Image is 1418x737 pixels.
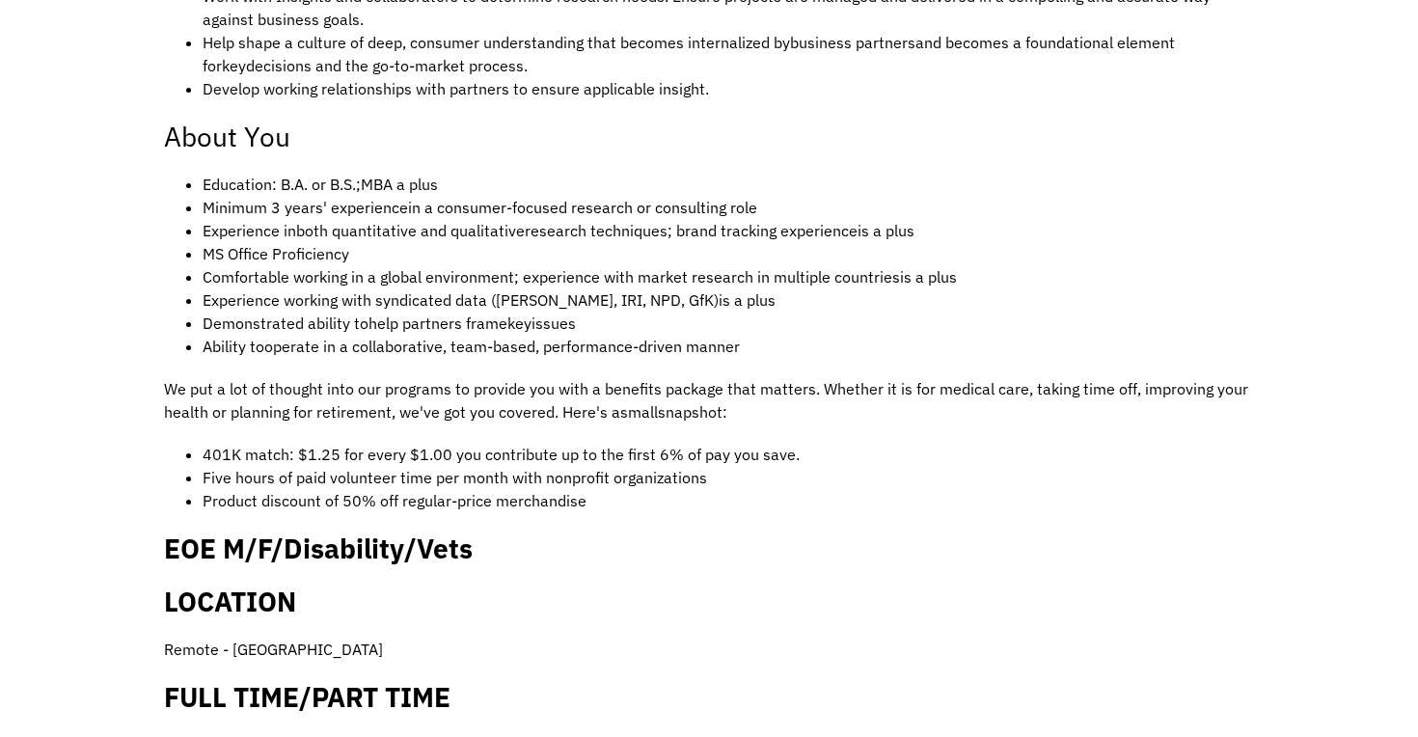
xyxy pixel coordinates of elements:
[203,77,1254,100] li: Develop working relationships with partners to ensure applicable insight.
[164,120,1254,153] h2: About You
[296,221,525,240] span: both quantitative and qualitative
[900,267,957,287] span: is a plus
[164,584,296,619] b: LOCATION
[203,443,1254,466] li: : $1.25 for every $1.00 you contribute up to the first 6% of pay you save.
[858,221,914,240] span: is a plus
[203,173,1254,196] li: Education: B.A. or B.S.;
[203,31,1254,77] li: Help shape a culture of deep, consumer understanding that becomes internalized by and becomes a f...
[507,314,532,333] span: key
[164,679,450,715] b: FULL TIME/PART TIME
[164,377,1254,423] p: We put a lot of thought into our programs to provide you with a benefits package that matters. Wh...
[203,265,1254,288] li: Comfortable working in a global environment; experience with market research in multiple countries
[620,402,658,422] span: small
[203,288,1254,312] li: Experience working with syndicated data ([PERSON_NAME], IRI, NPD )
[203,312,1254,335] li: help partners frame issues
[719,290,776,310] span: is a plus
[790,33,915,52] span: business partners
[203,242,1254,265] li: MS Office Proficiency
[203,445,289,464] span: 401K match
[222,56,246,75] span: key
[203,337,264,356] span: Ability to
[203,466,1254,489] li: Five hours of paid volunteer time per month with nonprofit organizations
[361,175,438,194] span: MBA a plus
[203,198,408,217] span: Minimum 3 years' experience
[203,489,1254,512] li: Product discount of 50% off regular-price merchandise
[203,335,1254,358] li: operate in a collaborative, team-based, performance-driven manner
[203,314,368,333] span: Demonstrated ability to
[203,196,1254,219] li: in a consumer-focused research or consulting role
[164,531,473,566] span: EOE M/F/Disability/Vets
[203,219,1254,242] li: Experience in research techniques; brand tracking experience
[681,290,714,310] span: , GfK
